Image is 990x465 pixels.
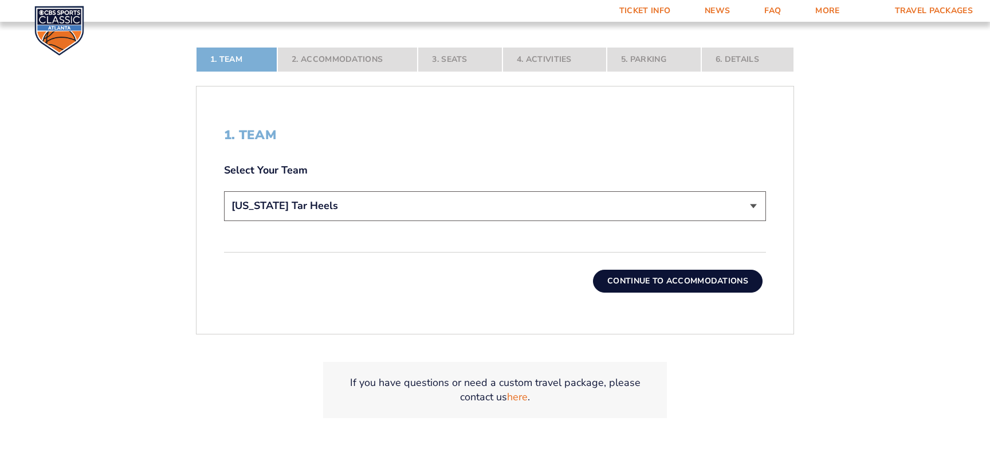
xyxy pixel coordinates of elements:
h2: 1. Team [224,128,766,143]
img: CBS Sports Classic [34,6,84,56]
p: If you have questions or need a custom travel package, please contact us . [337,376,653,404]
a: here [507,390,528,404]
label: Select Your Team [224,163,766,178]
button: Continue To Accommodations [593,270,763,293]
